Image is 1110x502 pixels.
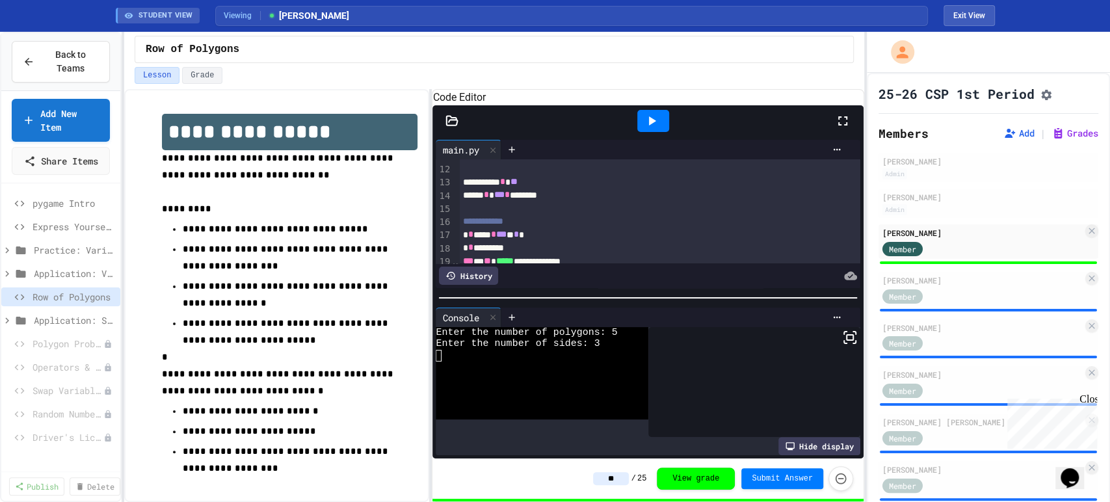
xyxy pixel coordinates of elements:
[436,243,452,256] div: 18
[889,480,916,492] span: Member
[103,386,112,395] div: Unpublished
[33,220,115,233] span: Express Yourself in Python!
[436,308,501,327] div: Console
[12,99,110,142] a: Add New Item
[267,9,349,23] span: [PERSON_NAME]
[882,369,1083,380] div: [PERSON_NAME]
[135,67,179,84] button: Lesson
[34,313,115,327] span: Application: Strings, Inputs, Math
[5,5,90,83] div: Chat with us now!Close
[436,256,452,269] div: 19
[12,41,110,83] button: Back to Teams
[436,311,485,324] div: Console
[9,477,64,495] a: Publish
[882,274,1083,286] div: [PERSON_NAME]
[103,339,112,349] div: Unpublished
[882,322,1083,334] div: [PERSON_NAME]
[882,204,907,215] div: Admin
[34,267,115,280] span: Application: Variables/Print
[103,410,112,419] div: Unpublished
[146,42,239,57] span: Row of Polygons
[877,37,918,67] div: My Account
[436,176,452,190] div: 13
[436,163,452,176] div: 12
[436,203,452,216] div: 15
[33,430,103,444] span: Driver's License Program
[637,473,646,484] span: 25
[778,437,860,455] div: Hide display
[436,229,452,243] div: 17
[882,168,907,179] div: Admin
[889,337,916,349] span: Member
[436,140,501,159] div: main.py
[182,67,222,84] button: Grade
[436,143,485,157] div: main.py
[139,10,193,21] span: STUDENT VIEW
[436,327,617,339] span: Enter the number of polygons: 5
[631,473,636,484] span: /
[1040,86,1053,101] button: Assignment Settings
[70,477,120,495] a: Delete
[882,416,1083,428] div: [PERSON_NAME] [PERSON_NAME]
[889,432,916,444] span: Member
[33,290,115,304] span: Row of Polygons
[33,196,115,210] span: pygame Intro
[889,291,916,302] span: Member
[944,5,995,26] button: Exit student view
[34,243,115,257] span: Practice: Variables/Print
[889,243,916,255] span: Member
[752,473,813,484] span: Submit Answer
[436,216,452,230] div: 16
[879,124,929,142] h2: Members
[1040,125,1046,141] span: |
[828,466,853,491] button: Force resubmission of student's answer (Admin only)
[439,267,498,285] div: History
[33,384,103,397] span: Swap Variables
[889,385,916,397] span: Member
[42,48,99,75] span: Back to Teams
[879,85,1035,103] h1: 25-26 CSP 1st Period
[12,147,110,175] a: Share Items
[1051,127,1098,140] button: Grades
[103,363,112,372] div: Unpublished
[224,10,261,21] span: Viewing
[882,227,1083,239] div: [PERSON_NAME]
[882,155,1094,167] div: [PERSON_NAME]
[882,464,1083,475] div: [PERSON_NAME]
[436,338,600,350] span: Enter the number of sides: 3
[452,257,458,267] span: Fold line
[33,360,103,374] span: Operators & Variables
[436,190,452,204] div: 14
[741,468,823,489] button: Submit Answer
[33,337,103,350] span: Polygon Problem
[1002,393,1097,449] iframe: chat widget
[103,433,112,442] div: Unpublished
[657,468,735,490] button: View grade
[432,90,863,105] h6: Code Editor
[882,191,1094,203] div: [PERSON_NAME]
[1055,450,1097,489] iframe: chat widget
[1003,127,1035,140] button: Add
[33,407,103,421] span: Random Number Generator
